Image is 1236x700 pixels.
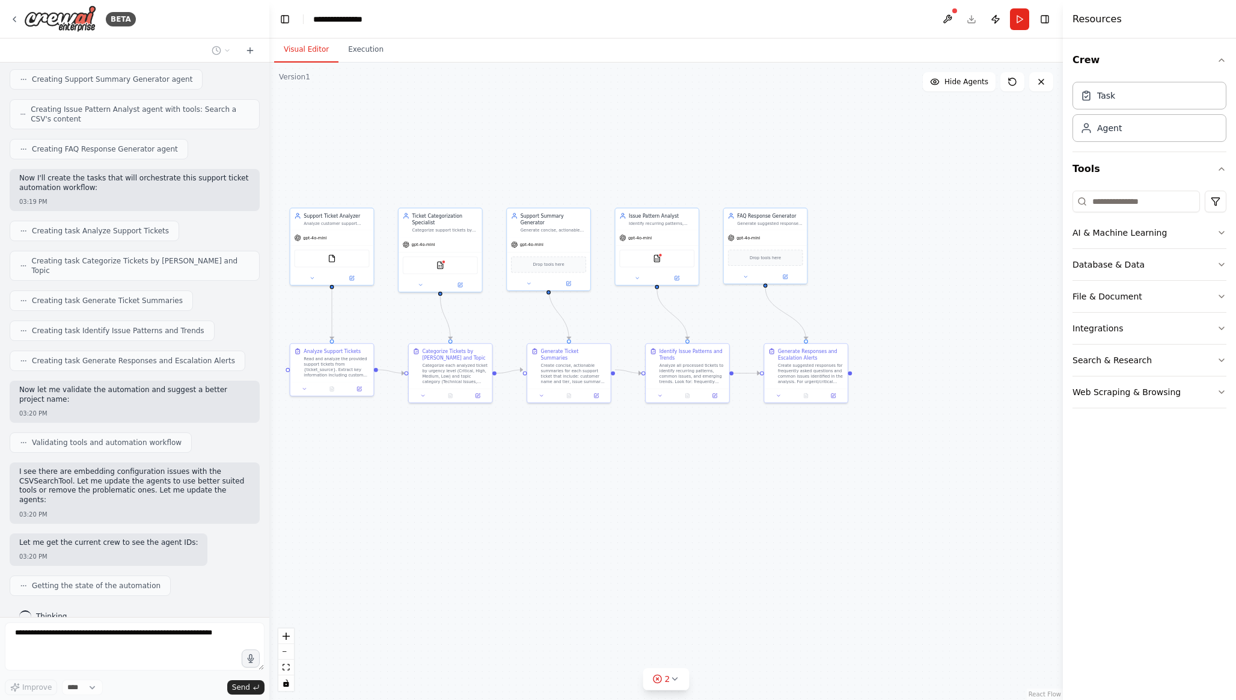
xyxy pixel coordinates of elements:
div: Categorize Tickets by [PERSON_NAME] and TopicCategorize each analyzed ticket by urgency level (Cr... [408,343,493,404]
div: BETA [106,12,136,26]
button: Open in side panel [441,281,479,289]
div: Integrations [1072,322,1123,334]
button: No output available [792,391,821,400]
span: gpt-4o-mini [303,235,326,241]
button: Switch to previous chat [207,43,236,58]
div: Create suggested responses for frequently asked questions and common issues identified in the ana... [778,363,843,384]
p: Now I'll create the tasks that will orchestrate this support ticket automation workflow: [19,174,250,192]
span: Drop tools here [750,254,781,261]
div: Generate suggested responses for frequently asked questions and common issues, including escalati... [737,221,803,226]
div: Web Scraping & Browsing [1072,386,1181,398]
button: 2 [643,668,690,690]
div: Categorize Tickets by [PERSON_NAME] and Topic [422,348,488,362]
div: Categorize support tickets by urgency level (Critical, High, Medium, Low) and topic categories (T... [412,227,478,233]
button: Hide left sidebar [277,11,293,28]
span: gpt-4o-mini [628,235,652,241]
button: zoom in [278,628,294,644]
div: Identify recurring patterns, common issues, and trends across multiple support tickets to help th... [629,221,694,226]
div: 03:20 PM [19,552,198,561]
button: fit view [278,660,294,675]
div: Support Summary Generator [521,212,586,226]
button: No output available [436,391,465,400]
div: Task [1097,90,1115,102]
button: Database & Data [1072,249,1226,280]
h4: Resources [1072,12,1122,26]
button: Click to speak your automation idea [242,649,260,668]
g: Edge from d057e4c3-7662-41ea-848e-98fa9b9c1d20 to 32afd59e-80c1-4a6c-922a-19340cea8173 [615,366,641,376]
span: Creating task Generate Responses and Escalation Alerts [32,356,235,366]
div: Version 1 [279,72,310,82]
div: 03:20 PM [19,510,250,519]
button: Improve [5,680,57,695]
button: Search & Research [1072,345,1226,376]
g: Edge from e5d48ede-993a-46d1-bf1c-f1dc4c944b90 to d057e4c3-7662-41ea-848e-98fa9b9c1d20 [545,287,572,339]
nav: breadcrumb [313,13,375,25]
g: Edge from a3b346a4-ad84-48fd-a50d-3ed9e1d48d0e to 3f80bddb-e351-4687-a2ab-a4830665772d [328,289,335,340]
span: Send [232,683,250,692]
div: React Flow controls [278,628,294,691]
div: Issue Pattern AnalystIdentify recurring patterns, common issues, and trends across multiple suppo... [614,207,699,286]
button: Visual Editor [274,37,338,63]
span: Drop tools here [533,261,564,268]
img: CSVSearchTool [436,261,445,269]
button: Execution [338,37,393,63]
div: Agent [1097,122,1122,134]
div: Analyze Support Tickets [304,348,361,355]
button: Crew [1072,43,1226,77]
button: Open in side panel [347,385,371,393]
img: FileReadTool [328,254,336,263]
button: Hide right sidebar [1036,11,1053,28]
div: Identify Issue Patterns and Trends [659,348,725,362]
img: Logo [24,5,96,32]
button: zoom out [278,644,294,660]
div: FAQ Response GeneratorGenerate suggested responses for frequently asked questions and common issu... [723,207,808,284]
div: Support Summary GeneratorGenerate concise, actionable summaries of support tickets that highlight... [506,207,591,291]
div: Generate Ticket SummariesCreate concise, actionable summaries for each support ticket that includ... [527,343,611,404]
img: CSVSearchTool [653,254,661,263]
span: Validating tools and automation workflow [32,438,182,447]
g: Edge from 3f80bddb-e351-4687-a2ab-a4830665772d to 35aefa67-f8b6-4c75-801e-c7b9bc946cd1 [378,366,405,376]
div: Ticket Categorization SpecialistCategorize support tickets by urgency level (Critical, High, Medi... [398,207,483,292]
div: Generate Responses and Escalation AlertsCreate suggested responses for frequently asked questions... [763,343,848,404]
g: Edge from 32afd59e-80c1-4a6c-922a-19340cea8173 to be79391e-1f4f-4541-84b6-d1d22223e290 [733,370,760,376]
button: Hide Agents [923,72,996,91]
button: Tools [1072,152,1226,186]
g: Edge from e19ba479-4814-49d8-a64b-4b64321d7f18 to 35aefa67-f8b6-4c75-801e-c7b9bc946cd1 [437,296,454,340]
span: gpt-4o-mini [520,242,543,247]
button: Web Scraping & Browsing [1072,376,1226,408]
span: Creating Issue Pattern Analyst agent with tools: Search a CSV's content [31,105,249,124]
div: File & Document [1072,290,1142,302]
button: File & Document [1072,281,1226,312]
div: 03:19 PM [19,197,250,206]
button: Open in side panel [466,391,489,400]
button: Open in side panel [658,274,696,283]
div: Generate concise, actionable summaries of support tickets that highlight key customer information... [521,227,586,233]
g: Edge from f6a364e8-cc96-4f54-8984-118092f28c61 to be79391e-1f4f-4541-84b6-d1d22223e290 [762,287,809,339]
p: Now let me validate the automation and suggest a better project name: [19,385,250,404]
div: Tools [1072,186,1226,418]
div: 03:20 PM [19,409,250,418]
button: Open in side panel [549,280,588,288]
div: Generate Responses and Escalation Alerts [778,348,843,362]
span: Hide Agents [944,77,988,87]
span: Creating task Identify Issue Patterns and Trends [32,326,204,336]
g: Edge from 35aefa67-f8b6-4c75-801e-c7b9bc946cd1 to d057e4c3-7662-41ea-848e-98fa9b9c1d20 [497,366,523,376]
div: Create concise, actionable summaries for each support ticket that include: customer name and tier... [541,363,607,384]
button: toggle interactivity [278,675,294,691]
div: AI & Machine Learning [1072,227,1167,239]
div: Analyze Support TicketsRead and analyze the provided support tickets from {ticket_source}. Extrac... [290,343,375,396]
span: Creating task Generate Ticket Summaries [32,296,183,305]
g: Edge from 6be10913-e1c5-49c7-b825-369984442119 to 32afd59e-80c1-4a6c-922a-19340cea8173 [653,289,691,340]
div: Identify Issue Patterns and TrendsAnalyze all processed tickets to identify recurring patterns, c... [645,343,730,404]
button: Open in side panel [332,274,371,283]
div: FAQ Response Generator [737,212,803,219]
span: Thinking... [36,612,74,621]
button: No output available [555,391,584,400]
div: Analyze customer support tickets to extract key information including customer details, issue des... [304,221,369,226]
span: Improve [22,683,52,692]
button: Open in side panel [766,273,804,281]
p: Let me get the current crew to see the agent IDs: [19,538,198,548]
div: Generate Ticket Summaries [541,348,607,362]
div: Support Ticket Analyzer [304,212,369,219]
div: Crew [1072,77,1226,152]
